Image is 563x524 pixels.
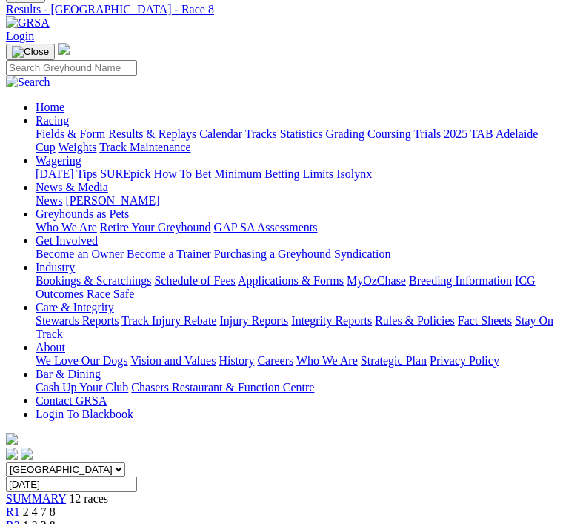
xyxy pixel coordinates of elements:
a: Stewards Reports [36,314,119,327]
a: Become an Owner [36,248,124,260]
a: [DATE] Tips [36,168,97,180]
a: Results & Replays [108,127,196,140]
a: Purchasing a Greyhound [214,248,331,260]
div: Care & Integrity [36,314,557,341]
a: [PERSON_NAME] [65,194,159,207]
a: Strategic Plan [361,354,427,367]
a: Industry [36,261,75,273]
a: Applications & Forms [238,274,344,287]
a: MyOzChase [347,274,406,287]
span: 2 4 7 8 [23,505,56,518]
div: News & Media [36,194,557,208]
a: Rules & Policies [375,314,455,327]
a: How To Bet [154,168,212,180]
a: Grading [326,127,364,140]
a: Statistics [280,127,323,140]
a: Bar & Dining [36,368,101,380]
a: Cash Up Your Club [36,381,128,394]
div: Industry [36,274,557,301]
a: Login To Blackbook [36,408,133,420]
a: Racing [36,114,69,127]
div: About [36,354,557,368]
a: Results - [GEOGRAPHIC_DATA] - Race 8 [6,3,557,16]
a: Stay On Track [36,314,553,340]
a: Track Injury Rebate [121,314,216,327]
a: Weights [58,141,96,153]
a: Trials [413,127,441,140]
a: SUMMARY [6,492,66,505]
a: Become a Trainer [127,248,211,260]
a: Track Maintenance [99,141,190,153]
a: News [36,194,62,207]
img: Search [6,76,50,89]
a: SUREpick [100,168,150,180]
a: Who We Are [296,354,358,367]
a: Bookings & Scratchings [36,274,151,287]
a: Isolynx [336,168,372,180]
a: Chasers Restaurant & Function Centre [131,381,314,394]
a: News & Media [36,181,108,193]
div: Racing [36,127,557,154]
button: Toggle navigation [6,44,55,60]
a: Injury Reports [219,314,288,327]
a: Home [36,101,64,113]
a: Fact Sheets [458,314,512,327]
a: ICG Outcomes [36,274,536,300]
a: Minimum Betting Limits [214,168,333,180]
a: Contact GRSA [36,394,107,407]
img: Close [12,46,49,58]
input: Select date [6,477,137,492]
a: Vision and Values [130,354,216,367]
a: Syndication [334,248,390,260]
img: logo-grsa-white.png [58,43,70,55]
a: Coursing [367,127,411,140]
a: History [219,354,254,367]
div: Greyhounds as Pets [36,221,557,234]
a: GAP SA Assessments [214,221,318,233]
a: Schedule of Fees [154,274,235,287]
img: facebook.svg [6,448,18,460]
input: Search [6,60,137,76]
a: Care & Integrity [36,301,114,314]
a: About [36,341,65,354]
a: We Love Our Dogs [36,354,127,367]
a: Breeding Information [409,274,512,287]
div: Wagering [36,168,557,181]
img: twitter.svg [21,448,33,460]
a: Privacy Policy [430,354,499,367]
div: Bar & Dining [36,381,557,394]
a: Calendar [199,127,242,140]
a: Integrity Reports [291,314,372,327]
a: Careers [257,354,293,367]
a: R1 [6,505,20,518]
a: Tracks [245,127,277,140]
div: Get Involved [36,248,557,261]
a: Fields & Form [36,127,105,140]
img: GRSA [6,16,50,30]
a: Retire Your Greyhound [100,221,211,233]
a: Greyhounds as Pets [36,208,129,220]
span: 12 races [69,492,108,505]
a: Login [6,30,34,42]
a: Wagering [36,154,81,167]
a: 2025 TAB Adelaide Cup [36,127,538,153]
a: Who We Are [36,221,97,233]
a: Get Involved [36,234,98,247]
img: logo-grsa-white.png [6,433,18,445]
a: Race Safe [87,288,134,300]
